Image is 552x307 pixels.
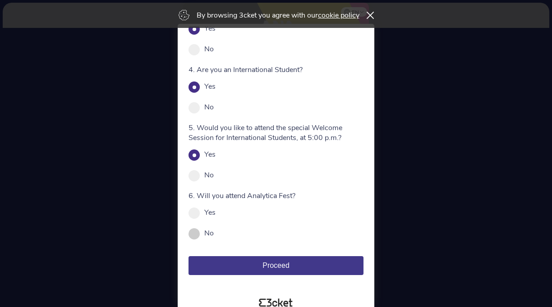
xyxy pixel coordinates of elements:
[318,10,359,20] a: cookie policy
[204,81,216,91] label: Yes
[204,228,214,238] label: No
[189,191,363,201] p: 6. Will you attend Analytica Fest?
[197,10,359,20] p: By browsing 3cket you agree with our
[189,256,363,275] button: Proceed
[204,102,214,112] label: No
[204,170,214,180] label: No
[189,65,363,75] p: 4. Are you an International Student?
[204,149,216,159] label: Yes
[204,44,214,54] label: No
[189,123,363,143] p: 5. Would you like to attend the special Welcome Session for International Students, at 5:00 p.m.?
[204,208,216,217] label: Yes
[262,262,290,269] span: Proceed
[204,23,216,33] label: Yes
